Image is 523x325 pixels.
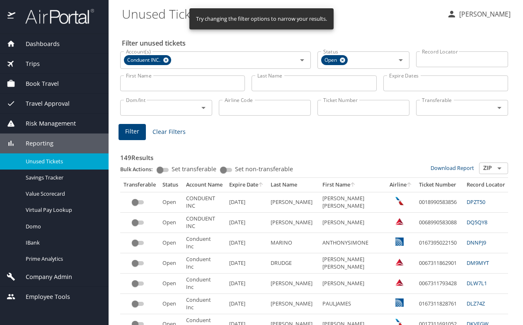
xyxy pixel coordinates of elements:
td: [DATE] [226,192,267,212]
td: [PERSON_NAME] [PERSON_NAME] [319,253,386,274]
span: Book Travel [15,79,59,88]
a: Download Report [431,164,474,172]
span: Open [321,56,342,65]
button: [PERSON_NAME] [443,7,514,22]
p: Bulk Actions: [120,165,160,173]
th: Record Locator [463,178,508,192]
span: Set non-transferable [235,166,293,172]
a: DQ5QY8 [467,218,487,226]
td: CONDUENT INC [183,192,226,212]
td: 0067311862901 [416,253,463,274]
td: Open [159,233,183,253]
th: Ticket Number [416,178,463,192]
button: Open [296,54,308,66]
span: Trips [15,59,40,68]
td: DRUDGE [267,253,319,274]
span: Reporting [15,139,53,148]
img: United Airlines [395,238,404,246]
td: Conduent Inc [183,294,226,314]
td: Open [159,294,183,314]
span: Set transferable [172,166,216,172]
th: Status [159,178,183,192]
div: Open [321,55,348,65]
td: MARINO [267,233,319,253]
span: Conduent INC. [124,56,165,65]
span: Risk Management [15,119,76,128]
th: Account Name [183,178,226,192]
td: Conduent Inc [183,253,226,274]
td: [PERSON_NAME] [319,213,386,233]
td: [PERSON_NAME] [267,192,319,212]
td: [DATE] [226,274,267,294]
span: Value Scorecard [26,190,99,198]
button: Open [198,102,209,114]
td: [DATE] [226,253,267,274]
td: 0167311828761 [416,294,463,314]
td: [PERSON_NAME] [319,274,386,294]
span: Company Admin [15,272,72,281]
button: Open [494,162,505,174]
h1: Unused Tickets [122,1,440,27]
td: [PERSON_NAME] [267,274,319,294]
td: [DATE] [226,213,267,233]
img: airportal-logo.png [16,8,94,24]
a: DPZT50 [467,198,485,206]
span: Dashboards [15,39,60,49]
td: ANTHONYSIMONE [319,233,386,253]
span: Unused Tickets [26,158,99,165]
button: Filter [119,124,146,140]
td: PAULJAMES [319,294,386,314]
span: Employee Tools [15,292,70,301]
td: Open [159,274,183,294]
span: Savings Tracker [26,174,99,182]
span: Clear Filters [153,127,186,137]
td: Conduent Inc [183,233,226,253]
td: 0068990583088 [416,213,463,233]
button: sort [407,182,412,188]
div: Conduent INC. [124,55,171,65]
th: Expire Date [226,178,267,192]
span: Travel Approval [15,99,70,108]
button: Open [395,54,407,66]
td: Conduent Inc [183,274,226,294]
td: 0018990583856 [416,192,463,212]
th: Airline [386,178,416,192]
button: Clear Filters [149,124,189,140]
img: Delta Airlines [395,217,404,226]
td: Open [159,213,183,233]
td: 0167395022150 [416,233,463,253]
img: Delta Airlines [395,278,404,286]
td: [PERSON_NAME] [PERSON_NAME] [319,192,386,212]
button: Open [494,102,505,114]
div: Try changing the filter options to narrow your results. [196,11,327,27]
td: [PERSON_NAME] [267,294,319,314]
img: Delta Airlines [395,258,404,266]
td: [DATE] [226,233,267,253]
th: Last Name [267,178,319,192]
td: Open [159,192,183,212]
img: icon-airportal.png [7,8,16,24]
h3: 149 Results [120,148,508,162]
td: Open [159,253,183,274]
span: Prime Analytics [26,255,99,263]
td: [DATE] [226,294,267,314]
span: IBank [26,239,99,247]
button: sort [350,182,356,188]
a: DNNPJ9 [467,239,486,246]
button: sort [258,182,264,188]
div: Transferable [123,181,156,189]
td: CONDUENT INC [183,213,226,233]
img: American Airlines [395,197,404,205]
th: First Name [319,178,386,192]
span: Filter [125,126,139,137]
span: Virtual Pay Lookup [26,206,99,214]
a: DLW7L1 [467,279,487,287]
p: [PERSON_NAME] [457,9,511,19]
td: 0067311793428 [416,274,463,294]
a: DLZ74Z [467,300,485,307]
td: [PERSON_NAME] [267,213,319,233]
img: United Airlines [395,298,404,307]
h2: Filter unused tickets [122,36,510,50]
a: DM9MYT [467,259,489,267]
span: Domo [26,223,99,230]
